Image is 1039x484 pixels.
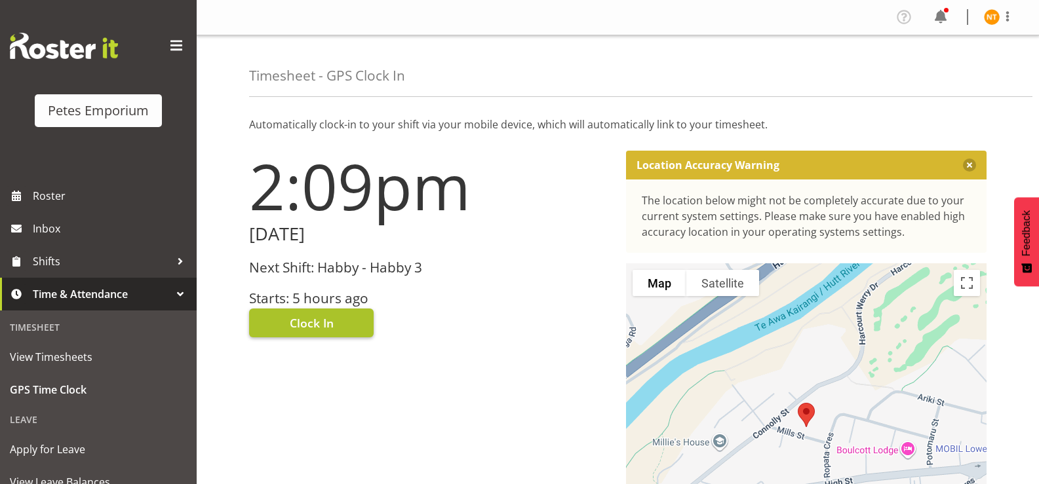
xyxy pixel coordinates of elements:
span: GPS Time Clock [10,380,187,400]
a: View Timesheets [3,341,193,373]
img: Rosterit website logo [10,33,118,59]
button: Close message [963,158,976,172]
span: Inbox [33,219,190,238]
span: Clock In [290,314,334,331]
button: Show street map [633,270,686,296]
a: Apply for Leave [3,433,193,466]
h2: [DATE] [249,224,610,244]
h3: Next Shift: Habby - Habby 3 [249,260,610,275]
div: The location below might not be completely accurate due to your current system settings. Please m... [642,193,971,240]
span: Roster [33,186,190,206]
span: Time & Attendance [33,284,170,304]
h4: Timesheet - GPS Clock In [249,68,405,83]
img: nicole-thomson8388.jpg [984,9,1000,25]
div: Leave [3,406,193,433]
button: Clock In [249,308,374,337]
button: Feedback - Show survey [1014,197,1039,286]
a: GPS Time Clock [3,373,193,406]
p: Automatically clock-in to your shift via your mobile device, which will automatically link to you... [249,117,987,132]
span: View Timesheets [10,347,187,367]
button: Show satellite imagery [686,270,759,296]
p: Location Accuracy Warning [637,158,779,172]
div: Timesheet [3,314,193,341]
div: Petes Emporium [48,101,149,121]
h3: Starts: 5 hours ago [249,291,610,306]
h1: 2:09pm [249,151,610,221]
span: Feedback [1021,210,1032,256]
button: Toggle fullscreen view [954,270,980,296]
span: Shifts [33,251,170,271]
span: Apply for Leave [10,439,187,459]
